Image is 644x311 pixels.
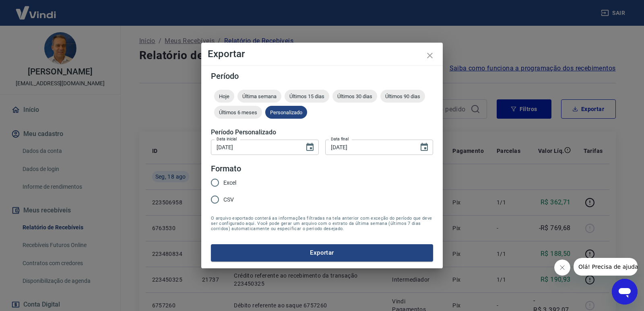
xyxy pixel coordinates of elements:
[5,6,68,12] span: Olá! Precisa de ajuda?
[332,93,377,99] span: Últimos 30 dias
[211,216,433,231] span: O arquivo exportado conterá as informações filtradas na tela anterior com exceção do período que ...
[211,244,433,261] button: Exportar
[265,106,307,119] div: Personalizado
[416,139,432,155] button: Choose date, selected date is 18 de ago de 2025
[285,93,329,99] span: Últimos 15 dias
[554,260,570,276] iframe: Fechar mensagem
[574,258,638,276] iframe: Mensagem da empresa
[302,139,318,155] button: Choose date, selected date is 16 de ago de 2025
[217,136,237,142] label: Data inicial
[214,93,234,99] span: Hoje
[211,140,299,154] input: DD/MM/YYYY
[211,128,433,136] h5: Período Personalizado
[211,72,433,80] h5: Período
[214,106,262,119] div: Últimos 6 meses
[211,163,241,175] legend: Formato
[208,49,436,59] h4: Exportar
[380,90,425,103] div: Últimos 90 dias
[331,136,349,142] label: Data final
[237,90,281,103] div: Última semana
[380,93,425,99] span: Últimos 90 dias
[223,179,236,187] span: Excel
[265,109,307,115] span: Personalizado
[325,140,413,154] input: DD/MM/YYYY
[420,46,440,65] button: close
[214,90,234,103] div: Hoje
[612,279,638,305] iframe: Botão para abrir a janela de mensagens
[223,196,234,204] span: CSV
[285,90,329,103] div: Últimos 15 dias
[237,93,281,99] span: Última semana
[332,90,377,103] div: Últimos 30 dias
[214,109,262,115] span: Últimos 6 meses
